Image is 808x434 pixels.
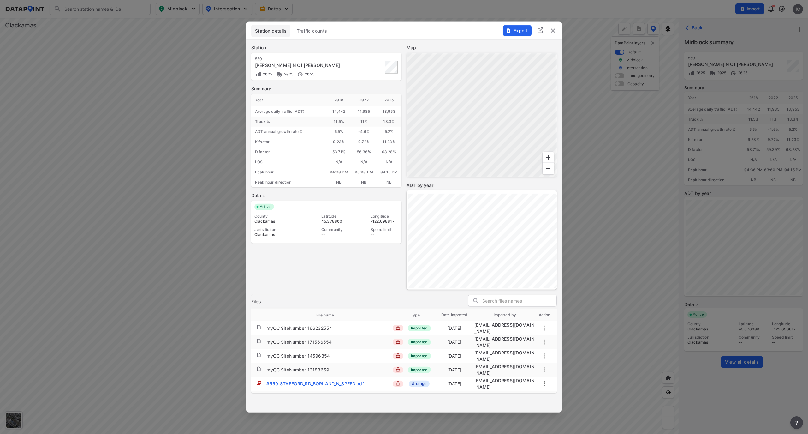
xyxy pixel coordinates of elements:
[435,378,474,390] td: [DATE]
[408,367,431,373] span: Imported
[435,309,474,321] th: Date imported
[276,71,282,77] img: Vehicle class
[251,177,326,187] div: Peak hour direction
[377,127,401,137] div: 5.2 %
[474,309,536,321] th: Imported by
[377,177,401,187] div: NB
[408,353,431,359] span: Imported
[371,232,398,237] div: --
[326,94,351,106] div: 2018
[326,167,351,177] div: 04:30 PM
[474,322,536,335] div: migration@data-point.io
[266,325,332,331] div: myQC SiteNumber 166232554
[544,165,552,172] svg: Zoom Out
[251,86,401,92] label: Summary
[409,381,430,387] span: Storage
[351,117,376,127] div: 11 %
[255,71,261,77] img: Volume count
[254,232,300,237] div: Clackamas
[377,167,401,177] div: 04:15 PM
[326,137,351,147] div: 9.23%
[255,57,352,62] div: 559
[351,137,376,147] div: 9.72%
[321,232,349,237] div: --
[251,298,261,305] h3: Files
[549,27,557,34] button: delete
[266,339,332,345] div: myQC SiteNumber 171566554
[351,157,376,167] div: N/A
[371,214,398,219] div: Longitude
[254,219,300,224] div: Clackamas
[396,326,400,330] img: lock_close.8fab59a9.svg
[321,227,349,232] div: Community
[474,391,536,404] div: mig6-adm@data-point.io
[371,227,398,232] div: Speed limit
[326,157,351,167] div: N/A
[251,192,401,199] label: Details
[535,309,554,321] th: Action
[506,27,527,34] span: Export
[377,106,401,117] div: 13,953
[351,94,376,106] div: 2022
[408,339,431,345] span: Imported
[435,392,474,404] td: [DATE]
[266,381,364,387] div: #559-STAFFORD_RD_BORLAND_N_SPEED.pdf
[351,127,376,137] div: -4.6 %
[408,325,431,331] span: Imported
[316,312,342,318] span: File name
[790,416,803,429] button: more
[251,157,326,167] div: LOS
[251,127,326,137] div: ADT annual growth rate %
[482,296,556,306] input: Search files names
[326,127,351,137] div: 5.5 %
[255,62,352,69] div: Stafford Rd N Of Borland
[326,117,351,127] div: 11.5 %
[256,353,261,358] img: file.af1f9d02.svg
[474,336,536,348] div: migration@data-point.io
[326,147,351,157] div: 53.71%
[351,167,376,177] div: 03:00 PM
[251,45,401,51] label: Station
[251,106,326,117] div: Average daily traffic (ADT)
[396,367,400,372] img: lock_close.8fab59a9.svg
[435,322,474,334] td: [DATE]
[254,227,300,232] div: Jurisdiction
[256,339,261,344] img: file.af1f9d02.svg
[371,219,398,224] div: -122.698817
[377,94,401,106] div: 2025
[396,340,400,344] img: lock_close.8fab59a9.svg
[326,106,351,117] div: 14,442
[407,45,557,51] label: Map
[303,72,314,76] span: 2025
[474,377,536,390] div: mig6-adm@data-point.io
[549,27,557,34] img: close.efbf2170.svg
[266,367,329,373] div: myQC SiteNumber 13183050
[396,353,400,358] img: lock_close.8fab59a9.svg
[321,219,349,224] div: 45.378800
[297,71,303,77] img: Vehicle speed
[255,28,287,34] span: Station details
[251,137,326,147] div: K factor
[256,366,261,371] img: file.af1f9d02.svg
[251,94,326,106] div: Year
[377,157,401,167] div: N/A
[474,364,536,376] div: migration@data-point.io
[254,214,300,219] div: County
[326,177,351,187] div: NB
[411,312,428,318] span: Type
[544,154,552,161] svg: Zoom In
[377,137,401,147] div: 11.23%
[256,325,261,330] img: file.af1f9d02.svg
[541,380,548,388] button: more
[435,336,474,348] td: [DATE]
[251,25,557,37] div: basic tabs example
[542,152,554,164] div: Zoom In
[351,147,376,157] div: 50.30%
[251,147,326,157] div: D factor
[282,72,294,76] span: 2025
[542,163,554,175] div: Zoom Out
[537,27,544,34] img: full_screen.b7bf9a36.svg
[256,380,261,385] img: pdf.8ad9566d.svg
[251,117,326,127] div: Truck %
[435,364,474,376] td: [DATE]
